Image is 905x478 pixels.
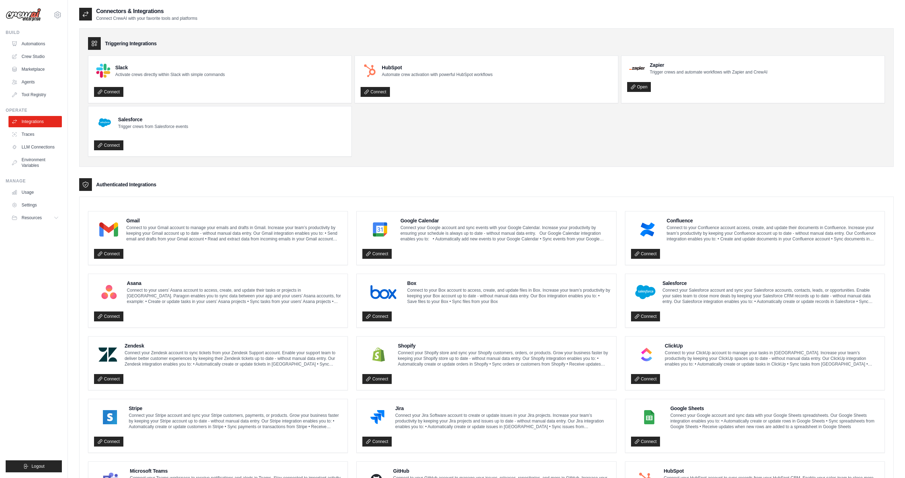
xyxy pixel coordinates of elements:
[96,114,113,131] img: Salesforce Logo
[129,413,342,430] p: Connect your Stripe account and sync your Stripe customers, payments, or products. Grow your busi...
[130,467,342,474] h4: Microsoft Teams
[94,87,123,97] a: Connect
[127,287,342,304] p: Connect to your users’ Asana account to access, create, and update their tasks or projects in [GE...
[398,342,610,349] h4: Shopify
[126,225,342,242] p: Connect to your Gmail account to manage your emails and drafts in Gmail. Increase your team’s pro...
[362,249,392,259] a: Connect
[129,405,342,412] h4: Stripe
[662,287,879,304] p: Connect your Salesforce account and sync your Salesforce accounts, contacts, leads, or opportunit...
[94,249,123,259] a: Connect
[118,124,188,129] p: Trigger crews from Salesforce events
[96,348,119,362] img: Zendesk Logo
[364,348,393,362] img: Shopify Logo
[96,181,156,188] h3: Authenticated Integrations
[398,350,610,367] p: Connect your Shopify store and sync your Shopify customers, orders, or products. Grow your busine...
[8,51,62,62] a: Crew Studio
[6,107,62,113] div: Operate
[407,280,611,287] h4: Box
[8,141,62,153] a: LLM Connections
[631,249,660,259] a: Connect
[364,285,402,299] img: Box Logo
[6,30,62,35] div: Build
[8,199,62,211] a: Settings
[115,64,225,71] h4: Slack
[633,410,665,424] img: Google Sheets Logo
[670,405,879,412] h4: Google Sheets
[8,64,62,75] a: Marketplace
[665,350,879,367] p: Connect to your ClickUp account to manage your tasks in [GEOGRAPHIC_DATA]. Increase your team’s p...
[629,66,645,70] img: Zapier Logo
[6,460,62,472] button: Logout
[96,222,121,237] img: Gmail Logo
[8,187,62,198] a: Usage
[124,342,342,349] h4: Zendesk
[361,87,390,97] a: Connect
[124,350,342,367] p: Connect your Zendesk account to sync tickets from your Zendesk Support account. Enable your suppo...
[362,311,392,321] a: Connect
[126,217,342,224] h4: Gmail
[94,311,123,321] a: Connect
[127,280,342,287] h4: Asana
[627,82,651,92] a: Open
[118,116,188,123] h4: Salesforce
[382,64,492,71] h4: HubSpot
[407,287,611,304] p: Connect to your Box account to access, create, and update files in Box. Increase your team’s prod...
[8,89,62,100] a: Tool Registry
[633,348,660,362] img: ClickUp Logo
[364,410,390,424] img: Jira Logo
[650,69,767,75] p: Trigger crews and automate workflows with Zapier and CrewAI
[667,217,879,224] h4: Confluence
[96,7,197,16] h2: Connectors & Integrations
[395,405,611,412] h4: Jira
[94,437,123,447] a: Connect
[664,467,879,474] h4: HubSpot
[631,311,660,321] a: Connect
[364,222,395,237] img: Google Calendar Logo
[8,38,62,49] a: Automations
[631,374,660,384] a: Connect
[6,178,62,184] div: Manage
[96,410,124,424] img: Stripe Logo
[8,129,62,140] a: Traces
[105,40,157,47] h3: Triggering Integrations
[633,285,658,299] img: Salesforce Logo
[631,437,660,447] a: Connect
[31,464,45,469] span: Logout
[6,8,41,22] img: Logo
[96,64,110,78] img: Slack Logo
[22,215,42,221] span: Resources
[96,285,122,299] img: Asana Logo
[94,140,123,150] a: Connect
[8,154,62,171] a: Environment Variables
[670,413,879,430] p: Connect your Google account and sync data with your Google Sheets spreadsheets. Our Google Sheets...
[8,76,62,88] a: Agents
[662,280,879,287] h4: Salesforce
[115,72,225,77] p: Activate crews directly within Slack with simple commands
[96,16,197,21] p: Connect CrewAI with your favorite tools and platforms
[401,225,611,242] p: Connect your Google account and sync events with your Google Calendar. Increase your productivity...
[667,225,879,242] p: Connect to your Confluence account access, create, and update their documents in Confluence. Incr...
[633,222,662,237] img: Confluence Logo
[393,467,611,474] h4: GitHub
[401,217,611,224] h4: Google Calendar
[362,374,392,384] a: Connect
[382,72,492,77] p: Automate crew activation with powerful HubSpot workflows
[8,212,62,223] button: Resources
[94,374,123,384] a: Connect
[363,64,377,78] img: HubSpot Logo
[395,413,611,430] p: Connect your Jira Software account to create or update issues in your Jira projects. Increase you...
[650,62,767,69] h4: Zapier
[362,437,392,447] a: Connect
[665,342,879,349] h4: ClickUp
[8,116,62,127] a: Integrations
